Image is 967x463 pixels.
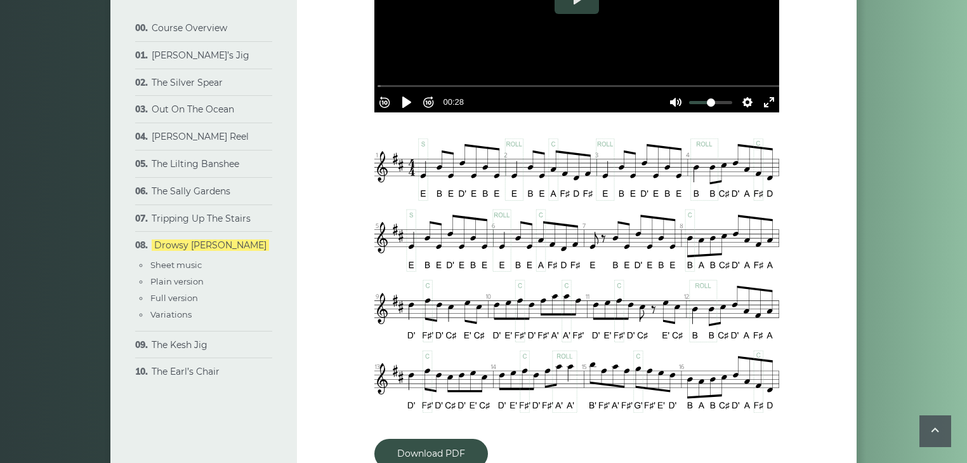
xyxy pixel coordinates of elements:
[152,77,223,88] a: The Silver Spear
[152,213,251,224] a: Tripping Up The Stairs
[152,22,227,34] a: Course Overview
[152,239,269,251] a: Drowsy [PERSON_NAME]
[152,339,207,351] a: The Kesh Jig
[150,309,192,319] a: Variations
[150,276,204,286] a: Plain version
[152,158,239,170] a: The Lilting Banshee
[150,260,202,270] a: Sheet music
[152,185,230,197] a: The Sally Gardens
[152,50,249,61] a: [PERSON_NAME]’s Jig
[152,104,234,115] a: Out On The Ocean
[150,293,198,303] a: Full version
[152,366,220,377] a: The Earl’s Chair
[152,131,249,142] a: [PERSON_NAME] Reel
